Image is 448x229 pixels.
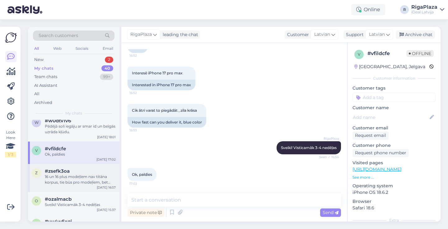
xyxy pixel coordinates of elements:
[352,189,436,196] p: iPhone OS 18.6.2
[129,53,153,58] span: 16:52
[45,168,70,174] span: #zsefk3oa
[314,31,330,38] span: Latvian
[129,181,153,186] span: 17:02
[352,93,436,102] input: Add a tag
[45,118,71,124] span: #w0dtv1v6
[35,171,38,175] span: z
[34,74,57,80] div: Team chats
[352,131,389,140] div: Request email
[5,129,16,157] div: Look Here
[411,10,437,15] div: iDeal Latvija
[34,82,57,89] div: AI Assistant
[97,208,116,212] div: [DATE] 15:37
[97,185,116,190] div: [DATE] 16:57
[96,157,116,162] div: [DATE] 17:02
[34,65,54,72] div: My chats
[45,124,116,135] div: Pēdējā solī iegāju ar smar id un beigās uzrāda kļūdu.
[369,31,385,38] span: Latvian
[35,221,38,226] span: u
[5,152,16,157] div: 1 / 3
[132,71,183,75] span: Interesē iPhone 17 pro max
[352,125,436,131] p: Customer email
[45,152,116,157] div: Ok, paldies
[352,76,436,81] div: Customer information
[411,5,444,15] a: RigaPlazaiDeal Latvija
[35,120,39,125] span: w
[34,100,52,106] div: Archived
[45,146,66,152] span: #vfildcfe
[400,5,409,14] div: R
[352,183,436,189] p: Operating system
[352,166,401,172] a: [URL][DOMAIN_NAME]
[45,219,72,224] span: #uu4w5xqi
[35,199,38,203] span: o
[65,110,82,116] span: My chats
[101,65,113,72] div: 40
[129,91,153,95] span: 16:52
[132,172,152,177] span: Ok, paldies
[316,136,339,141] span: RigaPlaza
[100,74,113,80] div: 99+
[132,108,197,113] span: Cik ātri varat to piegādāt , zila krāsa
[352,105,436,111] p: Customer name
[45,174,116,185] div: 16 un 16 plus modeļiem nav titāna korpus, tie būs pro modeļiem, bet pagaidām DEMO sadaļā vēl nav ...
[367,50,406,57] div: # vfildcfe
[358,52,360,57] span: v
[160,31,198,38] div: leading the chat
[39,32,78,39] span: Search customers
[129,128,153,133] span: 16:53
[352,160,436,166] p: Visited pages
[316,155,339,159] span: Seen ✓ 16:54
[352,175,436,180] p: See more ...
[396,30,435,39] div: Archive chat
[45,196,72,202] span: #ozalmacb
[97,135,116,139] div: [DATE] 18:01
[352,217,436,223] div: Extra
[354,63,425,70] div: [GEOGRAPHIC_DATA], Jelgava
[128,208,164,217] div: Private note
[352,85,436,91] p: Customer tags
[105,57,113,63] div: 2
[406,50,434,57] span: Offline
[411,5,437,10] div: RigaPlaza
[323,210,338,215] span: Send
[128,117,206,128] div: How fast can you deliver it, blue color
[34,91,40,97] div: All
[351,4,385,15] div: Online
[33,44,40,53] div: All
[352,149,409,157] div: Request phone number
[281,145,337,150] span: Sveiki! Visticamāk 3-4 nedēļas
[35,148,38,153] span: v
[52,44,63,53] div: Web
[101,44,114,53] div: Email
[343,31,364,38] div: Support
[130,31,152,38] span: RigaPlaza
[34,57,44,63] div: New
[352,205,436,211] p: Safari 18.6
[353,114,428,121] input: Add name
[128,80,195,90] div: Interested in iPhone 17 pro max
[285,31,309,38] div: Customer
[5,32,17,44] img: Askly Logo
[352,198,436,205] p: Browser
[74,44,90,53] div: Socials
[45,202,116,208] div: Sveiki! Visticamāk 3-4 nedēļas
[352,142,436,149] p: Customer phone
